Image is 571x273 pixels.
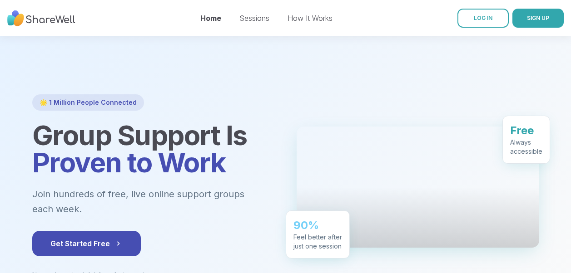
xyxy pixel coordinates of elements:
[474,15,492,21] span: LOG IN
[200,14,221,23] a: Home
[32,146,226,179] span: Proven to Work
[50,238,123,249] span: Get Started Free
[510,138,542,156] div: Always accessible
[293,233,342,251] div: Feel better after just one session
[32,122,275,176] h1: Group Support Is
[32,94,144,111] div: 🌟 1 Million People Connected
[510,123,542,138] div: Free
[7,6,75,31] img: ShareWell Nav Logo
[32,187,275,216] p: Join hundreds of free, live online support groups each week.
[457,9,509,28] a: LOG IN
[239,14,269,23] a: Sessions
[32,231,141,256] button: Get Started Free
[527,15,549,21] span: SIGN UP
[512,9,564,28] button: SIGN UP
[288,14,333,23] a: How It Works
[293,218,342,233] div: 90%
